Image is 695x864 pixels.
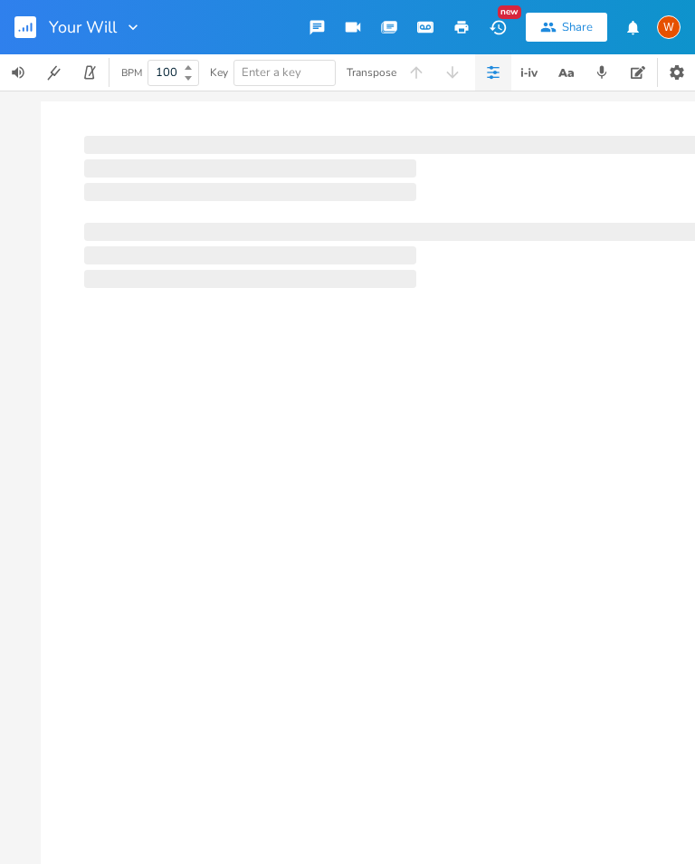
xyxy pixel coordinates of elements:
[121,68,142,78] div: BPM
[498,5,521,19] div: New
[562,19,593,35] div: Share
[526,13,607,42] button: Share
[480,11,516,43] button: New
[210,67,228,78] div: Key
[242,64,301,81] span: Enter a key
[657,6,681,48] button: W
[49,19,117,35] span: Your Will
[347,67,396,78] div: Transpose
[657,15,681,39] div: Worship Pastor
